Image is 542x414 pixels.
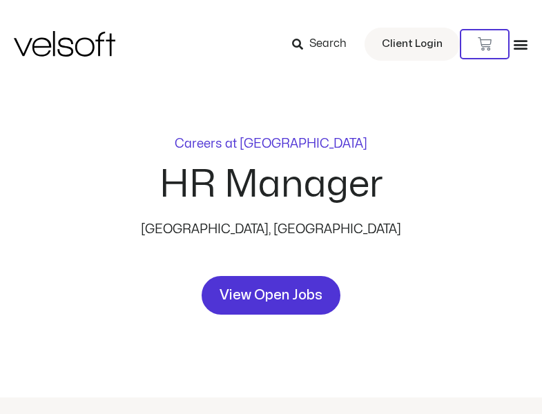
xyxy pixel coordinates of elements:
[220,284,322,306] span: View Open Jobs
[175,138,367,150] p: Careers at [GEOGRAPHIC_DATA]
[159,166,383,204] h2: HR Manager
[513,37,528,52] div: Menu Toggle
[126,220,416,239] p: [GEOGRAPHIC_DATA], [GEOGRAPHIC_DATA]
[365,28,460,61] a: Client Login
[382,35,443,53] span: Client Login
[202,276,340,315] a: View Open Jobs
[309,35,347,53] span: Search
[14,31,115,57] img: Velsoft Training Materials
[292,32,356,56] a: Search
